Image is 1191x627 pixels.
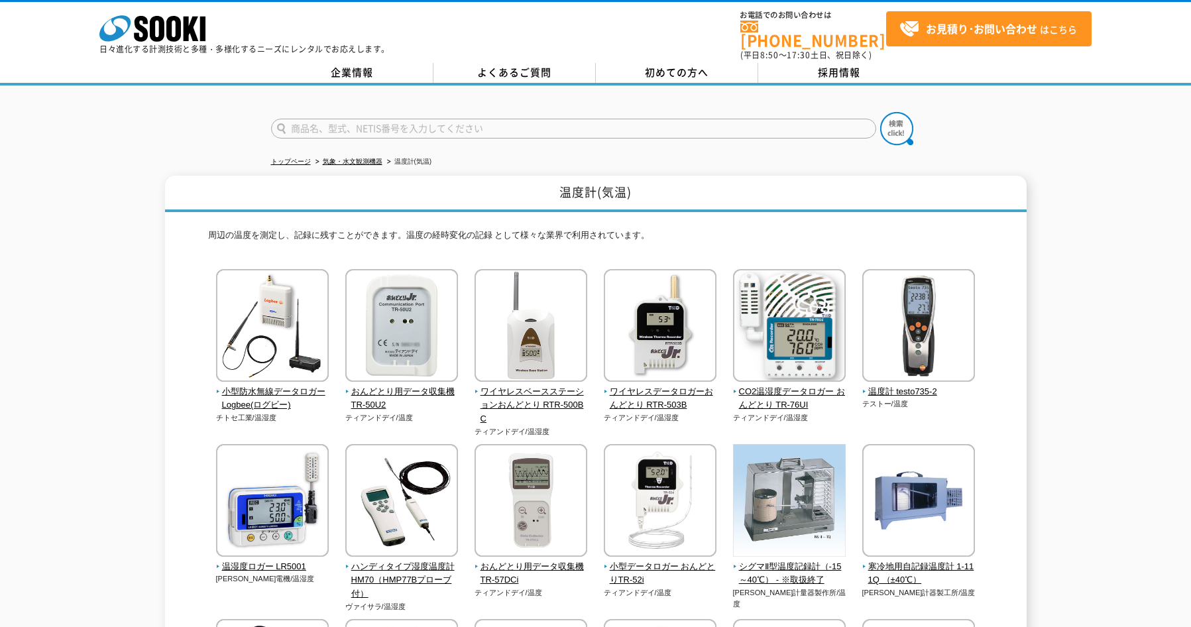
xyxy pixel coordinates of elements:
[475,547,588,587] a: おんどとり用データ収集機 TR-57DCi
[216,560,329,574] span: 温湿度ロガー LR5001
[165,176,1027,212] h1: 温度計(気温)
[733,444,846,560] img: シグマⅡ型温度記録計（-15～40℃） - ※取扱終了
[433,63,596,83] a: よくあるご質問
[733,412,846,424] p: ティアンドデイ/温湿度
[604,385,717,413] span: ワイヤレスデータロガーおんどとり RTR-503B
[886,11,1092,46] a: お見積り･お問い合わせはこちら
[740,11,886,19] span: お電話でのお問い合わせは
[787,49,811,61] span: 17:30
[645,65,709,80] span: 初めての方へ
[604,587,717,598] p: ティアンドデイ/温度
[604,560,717,588] span: 小型データロガー おんどとりTR-52i
[733,547,846,587] a: シグマⅡ型温度記録計（-15～40℃） - ※取扱終了
[216,385,329,413] span: 小型防水無線データロガー Logbee(ログビー)
[862,372,976,399] a: 温度計 testo735-2
[596,63,758,83] a: 初めての方へ
[733,587,846,609] p: [PERSON_NAME]計量器製作所/温度
[475,587,588,598] p: ティアンドデイ/温度
[216,412,329,424] p: チトセ工業/温湿度
[733,560,846,588] span: シグマⅡ型温度記録計（-15～40℃） - ※取扱終了
[345,372,459,412] a: おんどとり用データ収集機 TR-50U2
[323,158,382,165] a: 気象・水文観測機器
[475,372,588,426] a: ワイヤレスベースステーションおんどとり RTR-500BC
[345,385,459,413] span: おんどとり用データ収集機 TR-50U2
[271,63,433,83] a: 企業情報
[271,119,876,139] input: 商品名、型式、NETIS番号を入力してください
[880,112,913,145] img: btn_search.png
[862,398,976,410] p: テストー/温度
[475,385,588,426] span: ワイヤレスベースステーションおんどとり RTR-500BC
[862,547,976,587] a: 寒冷地用自記録温度計 1-111Q （±40℃）
[862,385,976,399] span: 温度計 testo735-2
[208,229,984,249] p: 周辺の温度を測定し、記録に残すことができます。温度の経時変化の記録 として様々な業界で利用されています。
[345,444,458,560] img: ハンディタイプ湿度温度計 HM70（HMP77Bプローブ付）
[345,412,459,424] p: ティアンドデイ/温度
[345,547,459,601] a: ハンディタイプ湿度温度計 HM70（HMP77Bプローブ付）
[733,372,846,412] a: CO2温湿度データロガー おんどとり TR-76UI
[926,21,1037,36] strong: お見積り･お問い合わせ
[733,385,846,413] span: CO2温湿度データロガー おんどとり TR-76UI
[216,547,329,574] a: 温湿度ロガー LR5001
[740,49,872,61] span: (平日 ～ 土日、祝日除く)
[733,269,846,385] img: CO2温湿度データロガー おんどとり TR-76UI
[271,158,311,165] a: トップページ
[345,560,459,601] span: ハンディタイプ湿度温度計 HM70（HMP77Bプローブ付）
[740,21,886,48] a: [PHONE_NUMBER]
[216,372,329,412] a: 小型防水無線データロガー Logbee(ログビー)
[604,444,716,560] img: 小型データロガー おんどとりTR-52i
[604,372,717,412] a: ワイヤレスデータロガーおんどとり RTR-503B
[384,155,432,169] li: 温度計(気温)
[475,560,588,588] span: おんどとり用データ収集機 TR-57DCi
[216,269,329,385] img: 小型防水無線データロガー Logbee(ログビー)
[216,573,329,585] p: [PERSON_NAME]電機/温湿度
[862,587,976,598] p: [PERSON_NAME]計器製工所/温度
[604,547,717,587] a: 小型データロガー おんどとりTR-52i
[475,269,587,385] img: ワイヤレスベースステーションおんどとり RTR-500BC
[475,444,587,560] img: おんどとり用データ収集機 TR-57DCi
[758,63,921,83] a: 採用情報
[862,269,975,385] img: 温度計 testo735-2
[216,444,329,560] img: 温湿度ロガー LR5001
[99,45,390,53] p: 日々進化する計測技術と多種・多様化するニーズにレンタルでお応えします。
[345,269,458,385] img: おんどとり用データ収集機 TR-50U2
[345,601,459,612] p: ヴァイサラ/温湿度
[899,19,1077,39] span: はこちら
[760,49,779,61] span: 8:50
[604,269,716,385] img: ワイヤレスデータロガーおんどとり RTR-503B
[862,560,976,588] span: 寒冷地用自記録温度計 1-111Q （±40℃）
[475,426,588,437] p: ティアンドデイ/温湿度
[862,444,975,560] img: 寒冷地用自記録温度計 1-111Q （±40℃）
[604,412,717,424] p: ティアンドデイ/温湿度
